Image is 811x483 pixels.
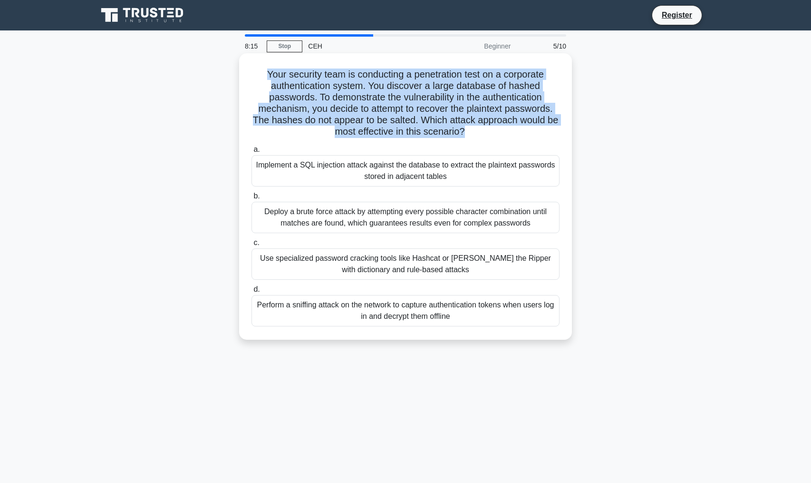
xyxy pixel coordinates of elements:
[267,40,302,52] a: Stop
[251,248,560,280] div: Use specialized password cracking tools like Hashcat or [PERSON_NAME] the Ripper with dictionary ...
[516,37,572,56] div: 5/10
[253,145,260,153] span: a.
[253,238,259,246] span: c.
[433,37,516,56] div: Beginner
[239,37,267,56] div: 8:15
[251,69,560,138] h5: Your security team is conducting a penetration test on a corporate authentication system. You dis...
[253,285,260,293] span: d.
[302,37,433,56] div: CEH
[251,202,560,233] div: Deploy a brute force attack by attempting every possible character combination until matches are ...
[253,192,260,200] span: b.
[251,155,560,187] div: Implement a SQL injection attack against the database to extract the plaintext passwords stored i...
[251,295,560,326] div: Perform a sniffing attack on the network to capture authentication tokens when users log in and d...
[656,9,698,21] a: Register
